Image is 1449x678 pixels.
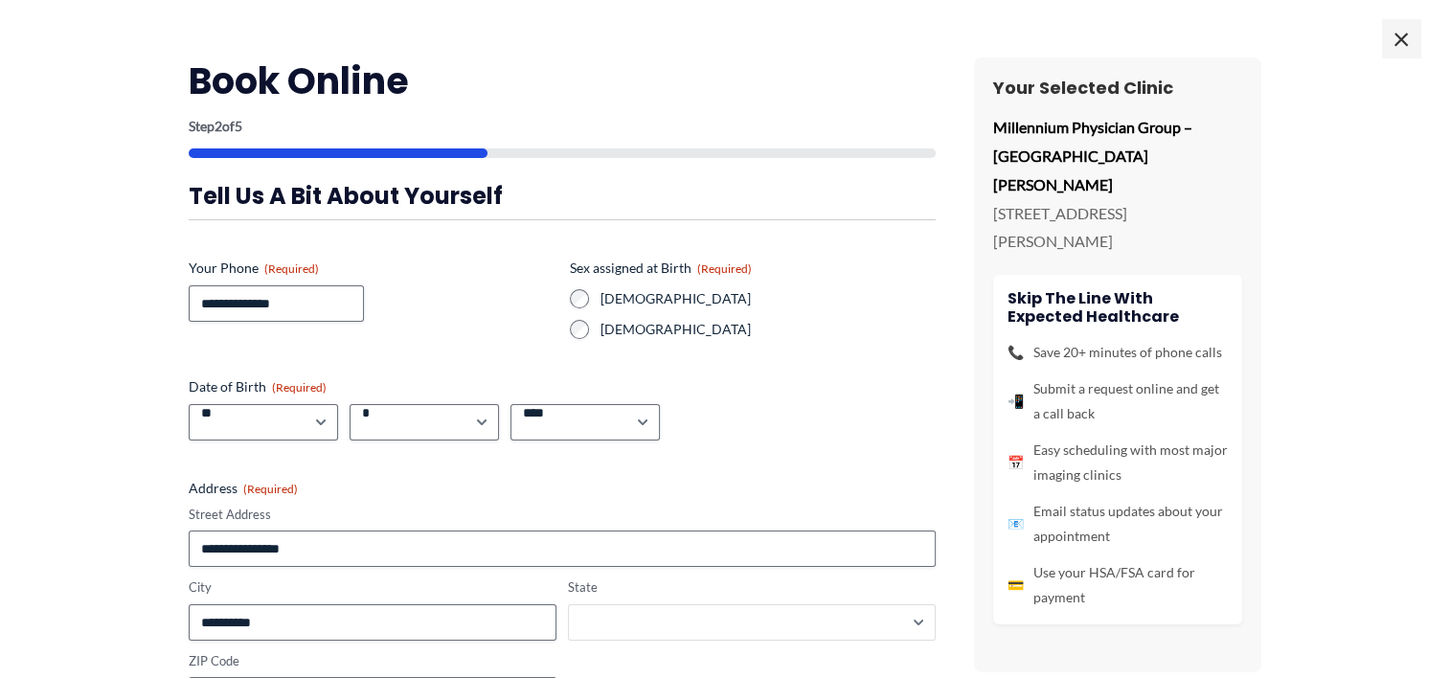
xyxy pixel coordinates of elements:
[272,380,327,395] span: (Required)
[189,181,936,211] h3: Tell us a bit about yourself
[1008,450,1024,475] span: 📅
[697,261,752,276] span: (Required)
[600,320,936,339] label: [DEMOGRAPHIC_DATA]
[1008,438,1228,487] li: Easy scheduling with most major imaging clinics
[570,259,752,278] legend: Sex assigned at Birth
[243,482,298,496] span: (Required)
[215,118,222,134] span: 2
[189,506,936,524] label: Street Address
[993,113,1242,198] p: Millennium Physician Group – [GEOGRAPHIC_DATA][PERSON_NAME]
[1008,511,1024,536] span: 📧
[189,259,555,278] label: Your Phone
[264,261,319,276] span: (Required)
[993,77,1242,99] h3: Your Selected Clinic
[1008,499,1228,549] li: Email status updates about your appointment
[189,479,298,498] legend: Address
[189,377,327,396] legend: Date of Birth
[1008,560,1228,610] li: Use your HSA/FSA card for payment
[189,578,556,597] label: City
[1008,389,1024,414] span: 📲
[1008,340,1228,365] li: Save 20+ minutes of phone calls
[1008,340,1024,365] span: 📞
[1008,573,1024,598] span: 💳
[235,118,242,134] span: 5
[1008,289,1228,326] h4: Skip the line with Expected Healthcare
[568,578,936,597] label: State
[600,289,936,308] label: [DEMOGRAPHIC_DATA]
[189,57,936,104] h2: Book Online
[189,652,556,670] label: ZIP Code
[189,120,936,133] p: Step of
[993,199,1242,256] p: [STREET_ADDRESS][PERSON_NAME]
[1008,376,1228,426] li: Submit a request online and get a call back
[1382,19,1420,57] span: ×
